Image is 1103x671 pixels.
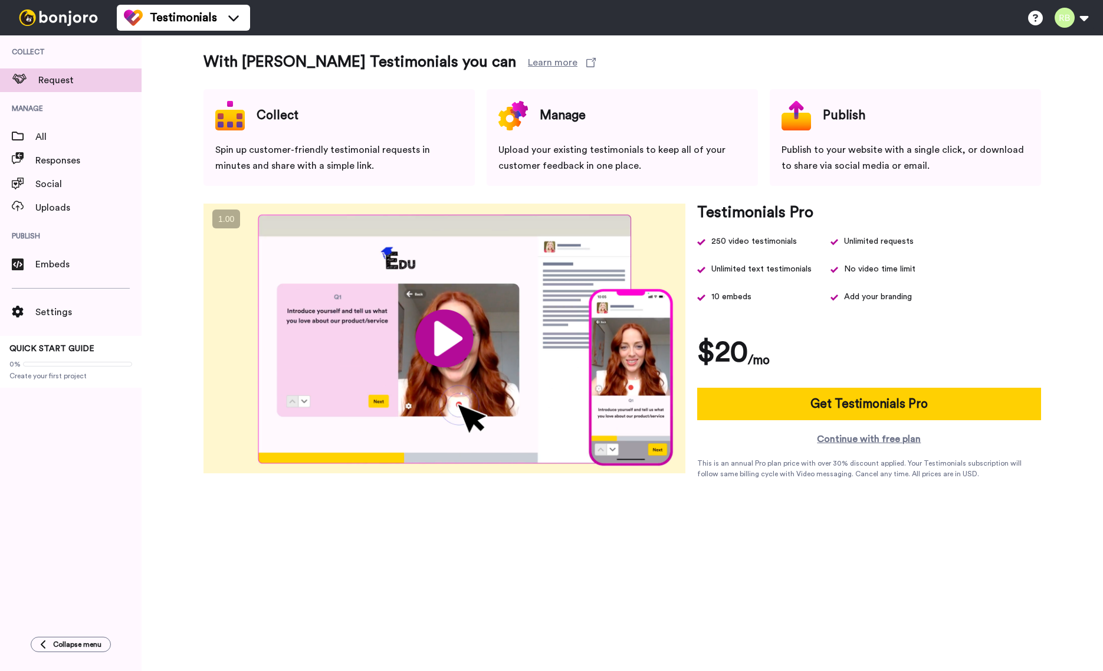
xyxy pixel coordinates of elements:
[782,142,1029,174] div: Publish to your website with a single click, or download to share via social media or email.
[823,101,865,130] div: Publish
[203,53,516,71] h3: With [PERSON_NAME] Testimonials you can
[257,101,298,130] div: Collect
[35,257,142,271] span: Embeds
[711,289,751,305] span: 10 embeds
[697,458,1041,479] div: This is an annual Pro plan price with over 30% discount applied. Your Testimonials subscription w...
[53,640,101,649] span: Collapse menu
[844,261,915,277] span: No video time limit
[35,177,142,191] span: Social
[711,261,812,277] span: Unlimited text testimonials
[9,359,21,369] span: 0%
[697,432,1041,446] a: Continue with free plan
[38,73,142,87] span: Request
[711,234,797,250] div: 250 video testimonials
[9,345,94,353] span: QUICK START GUIDE
[31,637,111,652] button: Collapse menu
[498,142,746,174] div: Upload your existing testimonials to keep all of your customer feedback in one place.
[150,9,217,26] span: Testimonials
[697,204,813,222] h3: Testimonials Pro
[810,394,928,414] div: Get Testimonials Pro
[844,289,912,305] span: Add your branding
[215,142,463,174] div: Spin up customer-friendly testimonial requests in minutes and share with a simple link.
[748,351,770,370] h4: /mo
[528,55,596,70] a: Learn more
[9,371,132,381] span: Create your first project
[844,234,914,250] div: Unlimited requests
[697,335,748,370] h1: $20
[14,9,103,26] img: bj-logo-header-white.svg
[35,201,142,215] span: Uploads
[35,153,142,168] span: Responses
[35,130,142,144] span: All
[540,101,586,130] div: Manage
[124,8,143,27] img: tm-color.svg
[528,55,577,70] div: Learn more
[35,305,142,319] span: Settings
